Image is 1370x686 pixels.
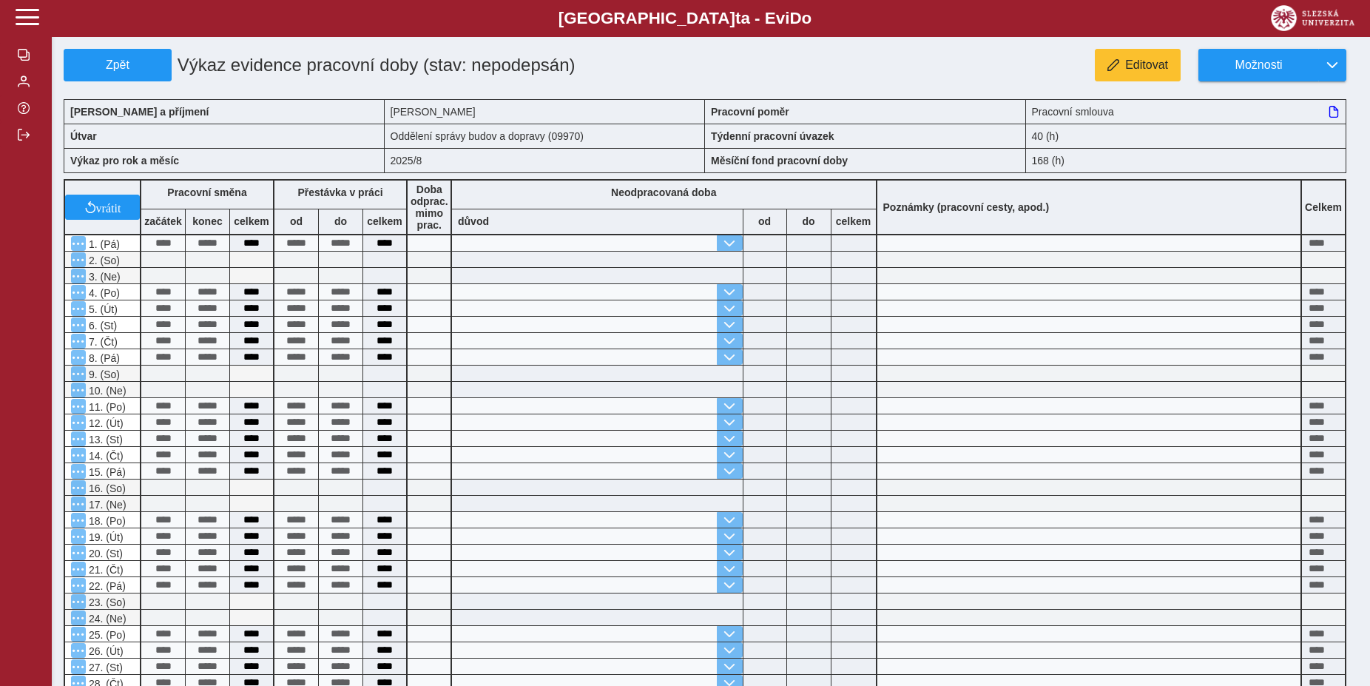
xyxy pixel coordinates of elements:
span: 7. (Čt) [86,336,118,348]
span: 4. (Po) [86,287,120,299]
span: 27. (St) [86,662,123,673]
span: 20. (St) [86,548,123,559]
button: Menu [71,578,86,593]
span: vrátit [96,201,121,213]
span: Zpět [70,58,165,72]
span: 17. (Ne) [86,499,126,511]
b: [PERSON_NAME] a příjmení [70,106,209,118]
span: 6. (St) [86,320,117,332]
button: Menu [71,236,86,251]
button: Menu [71,317,86,332]
button: Menu [71,399,86,414]
b: Přestávka v práci [297,186,382,198]
span: 11. (Po) [86,401,126,413]
span: 13. (St) [86,434,123,445]
div: [PERSON_NAME] [385,99,706,124]
b: Pracovní poměr [711,106,789,118]
div: Oddělení správy budov a dopravy (09970) [385,124,706,148]
button: Menu [71,334,86,349]
button: Editovat [1095,49,1181,81]
b: celkem [831,215,876,227]
b: důvod [458,215,489,227]
button: Menu [71,529,86,544]
button: Menu [71,350,86,365]
span: 10. (Ne) [86,385,126,397]
span: 16. (So) [86,482,126,494]
b: celkem [230,215,273,227]
button: Menu [71,366,86,381]
span: 3. (Ne) [86,271,121,283]
span: o [802,9,812,27]
span: 24. (Ne) [86,613,126,625]
h1: Výkaz evidence pracovní doby (stav: nepodepsán) [172,49,603,81]
div: 40 (h) [1026,124,1347,148]
span: 19. (Út) [86,531,124,543]
img: logo_web_su.png [1271,5,1354,31]
button: Menu [71,659,86,674]
button: Menu [71,497,86,511]
b: Celkem [1305,201,1342,213]
span: 9. (So) [86,369,120,380]
b: do [319,215,362,227]
b: [GEOGRAPHIC_DATA] a - Evi [44,9,1326,28]
span: t [735,9,740,27]
button: Menu [71,269,86,283]
button: Menu [71,285,86,300]
button: Menu [71,415,86,430]
button: Menu [71,611,86,625]
button: Menu [71,627,86,642]
span: 15. (Pá) [86,466,126,478]
button: Menu [71,252,86,267]
button: Menu [71,545,86,560]
b: od [274,215,318,227]
div: 2025/8 [385,148,706,173]
b: Měsíční fond pracovní doby [711,155,848,167]
span: 14. (Čt) [86,450,124,462]
span: 12. (Út) [86,417,124,429]
div: Pracovní smlouva [1026,99,1347,124]
span: 23. (So) [86,596,126,608]
span: 25. (Po) [86,629,126,641]
button: Menu [71,464,86,479]
span: 1. (Pá) [86,238,120,250]
span: D [789,9,801,27]
b: Pracovní směna [167,186,246,198]
span: 2. (So) [86,255,120,266]
span: 5. (Út) [86,303,118,315]
b: začátek [141,215,185,227]
div: 168 (h) [1026,148,1347,173]
b: Neodpracovaná doba [611,186,716,198]
button: Menu [71,448,86,463]
span: 21. (Čt) [86,564,124,576]
span: Editovat [1125,58,1168,72]
span: 8. (Pá) [86,352,120,364]
button: Menu [71,513,86,528]
button: Menu [71,480,86,495]
button: Zpět [64,49,172,81]
b: Útvar [70,130,97,142]
b: konec [186,215,229,227]
b: od [743,215,786,227]
span: 26. (Út) [86,645,124,657]
span: 22. (Pá) [86,580,126,592]
b: Týdenní pracovní úvazek [711,130,834,142]
b: do [787,215,831,227]
b: Výkaz pro rok a měsíc [70,155,179,167]
button: Menu [71,594,86,609]
button: vrátit [65,195,140,220]
b: celkem [363,215,406,227]
button: Menu [71,383,86,397]
span: Možnosti [1211,58,1306,72]
span: 18. (Po) [86,515,126,527]
b: Doba odprac. mimo prac. [411,184,448,231]
button: Menu [71,431,86,446]
button: Menu [71,562,86,576]
button: Možnosti [1198,49,1318,81]
button: Menu [71,643,86,658]
b: Poznámky (pracovní cesty, apod.) [877,201,1056,213]
button: Menu [71,301,86,316]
